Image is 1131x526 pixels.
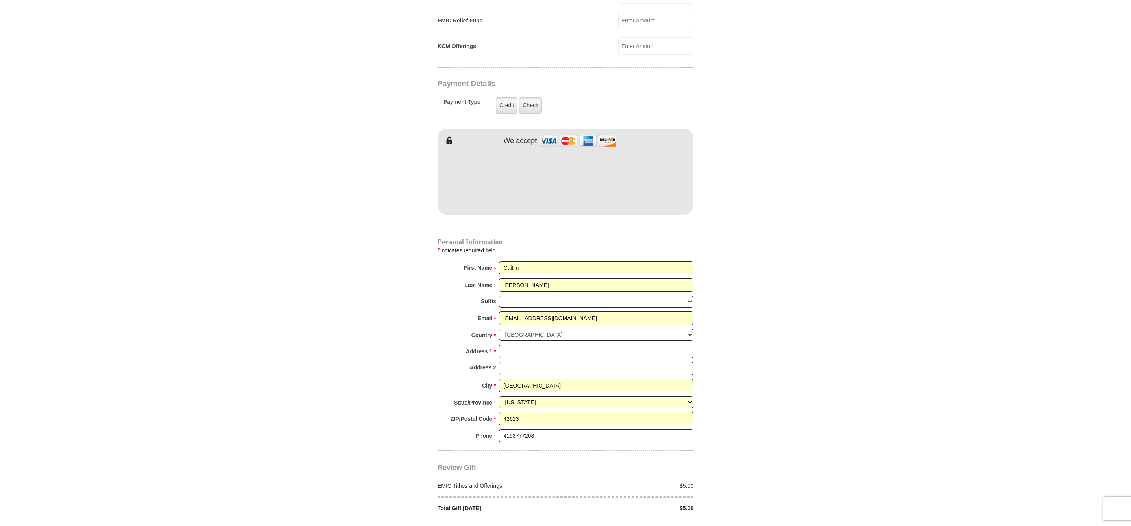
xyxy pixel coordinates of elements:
strong: Email [478,313,492,324]
div: Indicates required field [438,245,693,256]
label: KCM Offerings [438,42,476,50]
h4: We accept [504,137,537,145]
img: credit cards accepted [539,132,617,149]
span: Review Gift [438,464,476,472]
strong: Address 2 [469,362,496,373]
label: EMIC Relief Fund [438,17,483,25]
div: $5.00 [565,482,698,490]
label: Check [519,97,542,114]
strong: State/Province [454,397,492,408]
div: Total Gift [DATE] [434,504,566,513]
strong: Suffix [481,296,496,307]
label: Credit [496,97,517,114]
h4: Personal Information [438,239,693,245]
div: EMIC Tithes and Offerings [434,482,566,490]
h5: Payment Type [443,99,480,109]
strong: City [482,380,492,391]
strong: First Name [464,262,492,273]
input: Enter Amount [618,12,693,29]
strong: Last Name [465,280,493,291]
strong: Address 1 [466,346,493,357]
strong: Country [471,330,493,341]
input: Enter Amount [618,37,693,55]
strong: ZIP/Postal Code [451,413,493,424]
div: $5.00 [565,504,698,513]
h3: Payment Details [438,79,638,88]
strong: Phone [476,430,493,441]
